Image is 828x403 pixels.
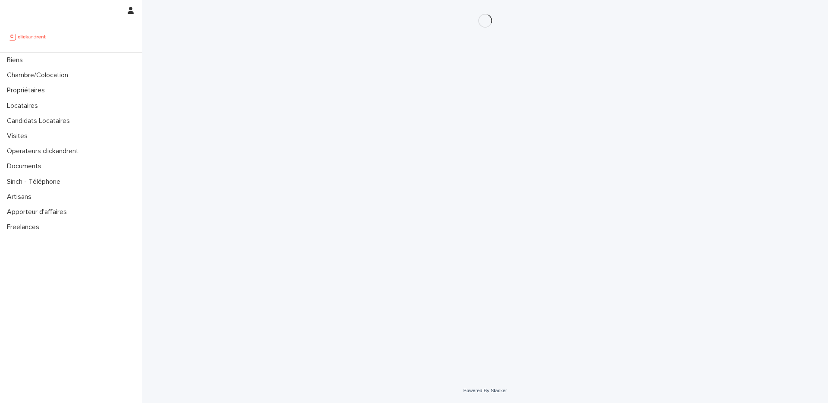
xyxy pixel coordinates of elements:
[3,71,75,79] p: Chambre/Colocation
[3,162,48,170] p: Documents
[3,193,38,201] p: Artisans
[3,178,67,186] p: Sinch - Téléphone
[3,102,45,110] p: Locataires
[3,86,52,94] p: Propriétaires
[3,208,74,216] p: Apporteur d'affaires
[3,117,77,125] p: Candidats Locataires
[3,56,30,64] p: Biens
[3,223,46,231] p: Freelances
[7,28,49,45] img: UCB0brd3T0yccxBKYDjQ
[3,132,34,140] p: Visites
[3,147,85,155] p: Operateurs clickandrent
[463,388,507,393] a: Powered By Stacker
